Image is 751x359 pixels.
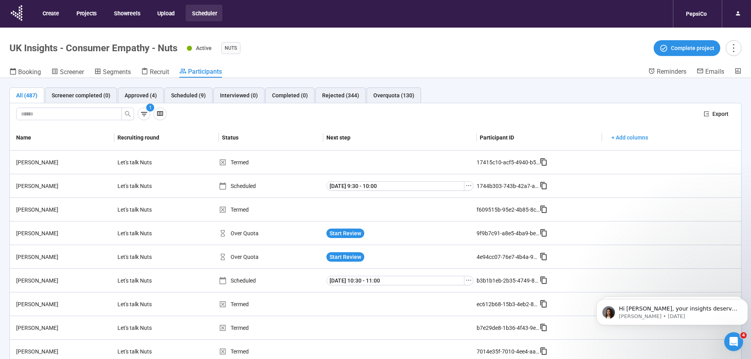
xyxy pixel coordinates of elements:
span: Start Review [330,229,361,238]
a: Participants [179,67,222,78]
th: Participant ID [477,125,602,151]
button: Scheduler [186,5,222,21]
th: Recruiting round [114,125,219,151]
div: 1744b303-743b-42a7-a6e1-b0e139abdb32 [477,182,540,190]
div: Completed (0) [272,91,308,100]
div: Let's talk Nuts [114,320,173,335]
button: Showreels [108,5,145,21]
div: Termed [219,205,323,214]
div: Approved (4) [125,91,157,100]
div: Let's talk Nuts [114,179,173,193]
div: All (487) [16,91,37,100]
iframe: Intercom live chat [724,332,743,351]
div: ec612b68-15b3-4eb2-834b-c5687e2e0e0e [477,300,540,309]
div: [PERSON_NAME] [13,276,114,285]
span: [DATE] 10:30 - 11:00 [330,276,380,285]
div: [PERSON_NAME] [13,182,114,190]
a: Segments [94,67,131,78]
button: Projects [70,5,102,21]
button: more [726,40,742,56]
h1: UK Insights - Consumer Empathy - Nuts [9,43,177,54]
a: Recruit [141,67,169,78]
button: Start Review [326,229,364,238]
div: 9f9b7c91-a8e5-4ba9-bece-881ded6c0586 [477,229,540,238]
div: Let's talk Nuts [114,249,173,264]
span: Booking [18,68,41,76]
span: Start Review [330,253,361,261]
button: Complete project [654,40,720,56]
div: Let's talk Nuts [114,226,173,241]
th: Status [219,125,323,151]
div: Termed [219,300,323,309]
div: f609515b-95e2-4b85-8c99-6b958b2ae7a6 [477,205,540,214]
div: [PERSON_NAME] [13,205,114,214]
span: Participants [188,68,222,75]
div: Termed [219,324,323,332]
div: [PERSON_NAME] [13,229,114,238]
div: Rejected (344) [322,91,359,100]
span: Complete project [671,44,714,52]
span: Segments [103,68,131,76]
div: Let's talk Nuts [114,297,173,312]
span: Emails [705,68,724,75]
div: [PERSON_NAME] [13,324,114,332]
span: 4 [740,332,747,339]
span: [DATE] 9:30 - 10:00 [330,182,377,190]
button: + Add columns [605,131,654,144]
button: [DATE] 9:30 - 10:00 [326,181,464,191]
div: Let's talk Nuts [114,273,173,288]
span: Screener [60,68,84,76]
div: b3b1b1eb-2b35-4749-8883-4cc52f9d6012 [477,276,540,285]
a: Reminders [648,67,686,77]
div: [PERSON_NAME] [13,300,114,309]
button: ellipsis [464,276,473,285]
span: export [704,111,709,117]
div: 17415c10-acf5-4940-b59b-3fbc970fe3a6 [477,158,540,167]
span: ellipsis [466,277,472,283]
button: Start Review [326,252,364,262]
div: Let's talk Nuts [114,202,173,217]
button: Create [36,5,65,21]
span: Export [712,110,729,118]
sup: 1 [146,104,154,112]
button: [DATE] 10:30 - 11:00 [326,276,464,285]
div: Over Quota [219,229,323,238]
div: [PERSON_NAME] [13,347,114,356]
span: ellipsis [466,182,472,189]
div: 7014e35f-7010-4ee4-aa7f-4c989cf40812 [477,347,540,356]
a: Screener [51,67,84,78]
button: Upload [151,5,180,21]
div: Termed [219,347,323,356]
div: Scheduled (9) [171,91,206,100]
div: Interviewed (0) [220,91,258,100]
div: 4e94cc07-76e7-4b4a-9779-08d59001ee0c [477,253,540,261]
div: Screener completed (0) [52,91,110,100]
span: Recruit [150,68,169,76]
div: [PERSON_NAME] [13,253,114,261]
button: ellipsis [464,181,473,191]
div: Overquota (130) [373,91,414,100]
button: search [121,108,134,120]
span: + Add columns [611,133,648,142]
div: [PERSON_NAME] [13,158,114,167]
div: PepsiCo [681,6,712,21]
div: b7e29de8-1b36-4f43-9ec3-e6ae2f7d6b1e [477,324,540,332]
a: Booking [9,67,41,78]
a: Emails [697,67,724,77]
iframe: Intercom notifications message [593,283,751,338]
th: Next step [323,125,477,151]
div: Let's talk Nuts [114,344,173,359]
span: 1 [149,105,152,110]
div: Scheduled [219,182,323,190]
span: Nuts [225,44,237,52]
button: exportExport [697,108,735,120]
div: Over Quota [219,253,323,261]
div: Termed [219,158,323,167]
span: more [728,43,739,53]
span: Reminders [657,68,686,75]
div: Scheduled [219,276,323,285]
